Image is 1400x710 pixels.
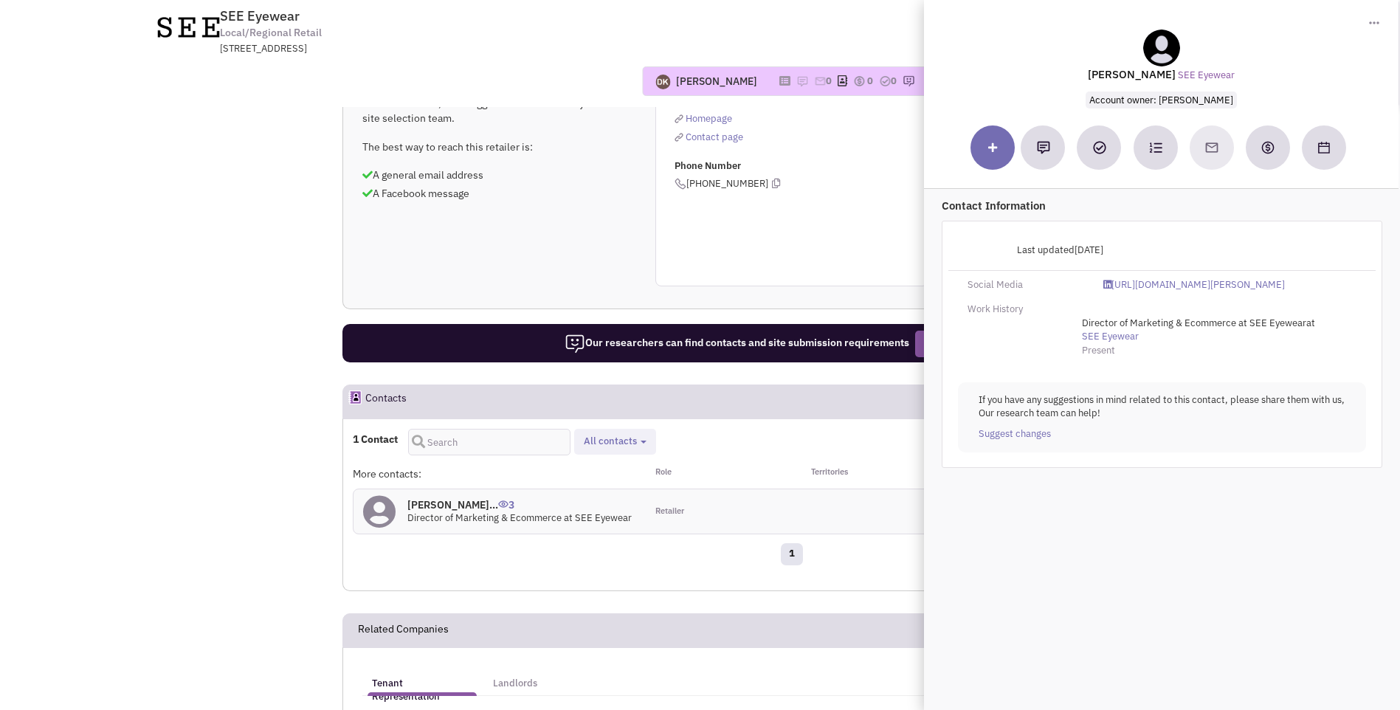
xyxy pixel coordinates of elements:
[1093,141,1106,154] img: Add a Task
[675,131,743,143] a: Contact page
[675,177,780,190] span: [PHONE_NUMBER]
[686,131,743,143] span: Contact page
[1075,244,1103,256] span: [DATE]
[1082,344,1115,356] span: Present
[675,112,732,125] a: Homepage
[362,168,635,182] p: A general email address
[915,331,1018,357] button: Request Research
[1103,278,1285,292] a: [URL][DOMAIN_NAME][PERSON_NAME]
[498,487,514,511] span: 3
[686,112,732,125] span: Homepage
[1082,330,1139,344] a: SEE Eyewear
[655,506,684,517] span: Retailer
[362,96,635,125] p: Due to their size, data suggests this retailer may not have a site selection team.
[362,139,635,154] p: The best way to reach this retailer is:
[792,466,938,481] div: Territories
[675,133,683,142] img: reachlinkicon.png
[220,25,322,41] span: Local/Regional Retail
[826,75,832,87] span: 0
[362,186,635,201] p: A Facebook message
[154,9,222,46] img: www.seeeyewear.com
[891,75,897,87] span: 0
[1082,317,1315,343] span: at
[958,278,1094,292] div: Social Media
[584,435,637,447] span: All contacts
[675,159,928,173] p: Phone Number
[675,114,683,123] img: reachlinkicon.png
[1086,92,1237,108] span: Account owner: [PERSON_NAME]
[1143,30,1180,66] img: teammate.png
[1178,69,1235,83] a: SEE Eyewear
[1149,141,1162,154] img: Subscribe to a cadence
[814,75,826,87] img: icon-email-active-16.png
[1088,67,1176,81] lable: [PERSON_NAME]
[781,543,803,565] a: 1
[853,75,865,87] img: icon-dealamount.png
[646,466,792,481] div: Role
[407,511,632,524] span: Director of Marketing & Ecommerce at SEE Eyewear
[1318,142,1330,154] img: Schedule a Meeting
[353,432,398,446] h4: 1 Contact
[979,393,1345,421] p: If you have any suggestions in mind related to this contact, please share them with us, Our resea...
[486,663,545,692] a: Landlords
[565,336,909,349] span: Our researchers can find contacts and site submission requirements
[565,334,585,354] img: icon-researcher-20.png
[358,614,449,647] h2: Related Companies
[407,498,632,511] h4: [PERSON_NAME]...
[365,385,407,418] h2: Contacts
[493,677,537,690] h5: Landlords
[958,236,1113,264] div: Last updated
[942,198,1382,213] p: Contact Information
[353,466,645,481] div: More contacts:
[1261,140,1275,155] img: Create a deal
[579,434,651,449] button: All contacts
[220,7,300,24] span: SEE Eyewear
[676,74,757,89] div: [PERSON_NAME]
[903,75,914,87] img: research-icon.png
[958,303,1094,317] div: Work History
[867,75,873,87] span: 0
[1082,317,1306,329] span: Director of Marketing & Ecommerce at SEE Eyewear
[796,75,808,87] img: icon-note.png
[220,42,605,56] div: [STREET_ADDRESS]
[879,75,891,87] img: TaskCount.png
[675,178,686,190] img: icon-phone.png
[408,429,570,455] input: Search
[372,677,472,703] h5: Tenant Representation
[979,427,1051,441] a: Suggest changes
[498,500,508,508] img: icon-UserInteraction.png
[365,663,480,692] a: Tenant Representation
[1037,141,1050,154] img: Add a note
